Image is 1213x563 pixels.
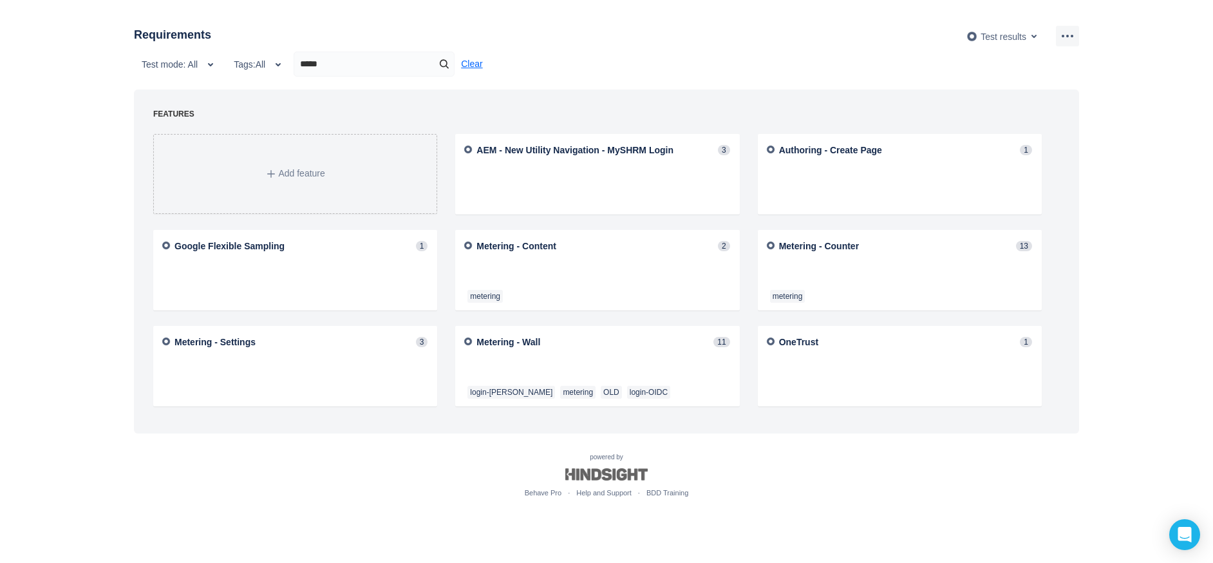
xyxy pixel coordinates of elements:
span: Test results [981,31,1026,41]
span: 13 [1016,241,1032,251]
a: Google Flexible Sampling [174,241,285,251]
span: metering [563,386,593,399]
span: 1 [1020,337,1032,347]
h3: Requirements [134,26,211,44]
button: Test mode: All [134,54,226,75]
span: OLD [603,386,619,399]
span: metering [470,290,500,303]
span: more [1060,28,1075,44]
a: Clear [461,59,482,69]
span: 1 [1020,145,1032,155]
button: Test results [959,26,1049,46]
span: 11 [713,337,729,347]
a: Add icon Add feature [153,134,437,214]
a: Metering - Counter [779,241,859,251]
a: Metering - Content [476,241,556,251]
a: Authoring - Create Page [779,145,882,155]
a: Behave Pro [525,489,561,497]
span: 3 [416,337,428,347]
a: OneTrust [779,337,818,347]
img: AgwABIgr006M16MAAAAASUVORK5CYII= [462,337,473,346]
span: Add feature [278,168,324,178]
a: BDD Training [646,489,688,497]
a: Metering - Settings [174,337,256,347]
img: AgwABIgr006M16MAAAAASUVORK5CYII= [966,31,977,42]
img: AgwABIgr006M16MAAAAASUVORK5CYII= [764,241,775,250]
a: AEM - New Utility Navigation - MySHRM Login [476,145,673,155]
span: search icon [437,58,452,70]
div: powered by [124,453,1089,499]
img: AgwABIgr006M16MAAAAASUVORK5CYII= [160,241,171,250]
span: metering [773,290,803,303]
a: Metering - Wall [476,337,540,347]
span: 2 [718,241,730,251]
span: login-OIDC [630,386,668,399]
span: login-[PERSON_NAME] [470,386,552,399]
span: 3 [718,145,730,155]
a: Help and Support [576,489,632,497]
span: Test mode: All [142,54,198,75]
div: Open Intercom Messenger [1169,519,1200,550]
span: 1 [416,241,428,251]
img: AgwABIgr006M16MAAAAASUVORK5CYII= [764,337,775,346]
img: AgwABIgr006M16MAAAAASUVORK5CYII= [462,241,473,250]
img: AgwABIgr006M16MAAAAASUVORK5CYII= [764,145,775,154]
span: Tags: All [234,54,265,75]
span: Add icon [266,169,276,179]
img: AgwABIgr006M16MAAAAASUVORK5CYII= [462,145,473,154]
div: FEATURES [153,109,1049,120]
img: AgwABIgr006M16MAAAAASUVORK5CYII= [160,337,171,346]
button: Tags:All [226,54,294,75]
